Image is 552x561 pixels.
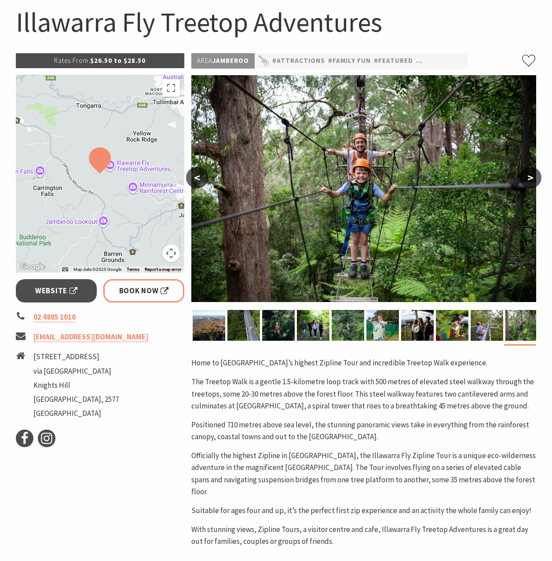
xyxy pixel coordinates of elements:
[328,55,371,66] a: #Family Fun
[16,4,537,40] h1: Illawarra Fly Treetop Adventures
[366,310,399,341] img: Archery at Illawarra Fly Treetop Adventures
[33,365,119,377] li: via [GEOGRAPHIC_DATA]
[332,310,364,341] img: Zipline Tour at Illawarra Fly Treetop Adventures
[54,56,90,65] span: Rates From:
[374,55,413,66] a: #Featured
[16,53,185,68] p: $26.50 to $28.50
[262,310,295,341] img: Zipline Tour at Illawarra Fly
[162,244,180,262] button: Map camera controls
[162,79,180,97] button: Toggle fullscreen view
[16,279,97,302] a: Website
[416,55,472,66] a: #Nature Walks
[191,450,536,498] p: Officially the highest Zipline in [GEOGRAPHIC_DATA], the Illawarra Fly Zipline Tour is a unique e...
[33,408,119,419] li: [GEOGRAPHIC_DATA]
[33,351,119,363] li: [STREET_ADDRESS]
[119,285,169,297] span: Book Now
[191,53,255,69] p: Jamberoo
[191,419,536,443] p: Positioned 710 metres above sea level, the stunning panoramic views take in everything from the r...
[186,167,208,188] button: <
[227,310,260,341] img: Treetop Walk at Illawarra Fly
[33,332,148,342] a: [EMAIL_ADDRESS][DOMAIN_NAME]
[103,279,185,302] a: Book Now
[519,167,541,188] button: >
[33,379,119,391] li: Knights Hill
[33,312,76,322] a: 02 4885 1010
[272,55,325,66] a: #Attractions
[18,261,47,273] img: Google
[401,310,434,341] img: Treetop Walk at Illawarra Fly Treetop Adventures
[73,267,121,272] span: Map data ©2025 Google
[127,267,139,272] a: Terms (opens in new tab)
[35,285,77,297] span: Website
[191,505,536,517] p: Suitable for ages four and up, it’s the perfect first zip experience and an activity the whole fa...
[436,310,468,341] img: Enchanted Forest at Illawarra Fly Treetop Adventures
[297,310,329,341] img: Illawarra Fly
[145,267,182,272] a: Report a map error
[193,310,225,341] img: Knights Tower at Illawarra Fly
[197,56,212,65] span: Area
[18,261,47,273] a: Open this area in Google Maps (opens a new window)
[471,310,503,341] img: Treetop Walk at Illawarra Fly Treetop Adventures
[191,75,536,302] img: Zipline Tour suspension bridge
[191,357,536,369] p: Home to [GEOGRAPHIC_DATA]’s highest Zipline Tour and incredible Treetop Walk experience.
[33,393,119,405] li: [GEOGRAPHIC_DATA], 2577
[505,310,538,341] img: Zipline Tour suspension bridge
[191,524,536,547] p: With stunning views, Zipline Tours, a visitor centre and cafe, Illawarra Fly Treetop Adventures i...
[191,376,536,412] p: The Treetop Walk is a gentle 1.5-kilometre loop track with 500 metres of elevated steel walkway t...
[62,266,68,273] button: Keyboard shortcuts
